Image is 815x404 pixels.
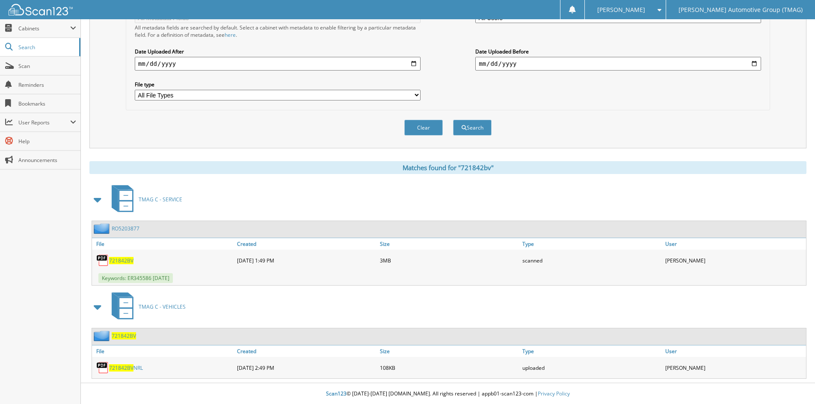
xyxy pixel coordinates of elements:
a: Created [235,345,378,357]
label: Date Uploaded Before [475,48,761,55]
img: scan123-logo-white.svg [9,4,73,15]
span: User Reports [18,119,70,126]
span: 721842BV [109,364,133,372]
span: Search [18,44,75,51]
span: TMAG C - VEHICLES [139,303,186,310]
a: TMAG C - VEHICLES [107,290,186,324]
span: Help [18,138,76,145]
input: end [475,57,761,71]
img: folder2.png [94,330,112,341]
div: [PERSON_NAME] [663,252,806,269]
span: [PERSON_NAME] [597,7,645,12]
a: here [225,31,236,38]
span: TMAG C - SERVICE [139,196,182,203]
a: 721842BV [112,332,136,339]
div: All metadata fields are searched by default. Select a cabinet with metadata to enable filtering b... [135,24,421,38]
span: [PERSON_NAME] Automotive Group (TMAG) [679,7,803,12]
div: [DATE] 2:49 PM [235,359,378,376]
div: 108KB [378,359,521,376]
span: Announcements [18,156,76,164]
a: Type [520,238,663,250]
span: Reminders [18,81,76,88]
img: PDF.png [96,361,109,374]
a: Size [378,345,521,357]
img: PDF.png [96,254,109,267]
div: Matches found for "721842bv" [89,161,806,174]
input: start [135,57,421,71]
div: uploaded [520,359,663,376]
div: scanned [520,252,663,269]
a: TMAG C - SERVICE [107,183,182,216]
span: Keywords: ER345586 [DATE] [98,273,173,283]
a: 721842BVNRL [109,364,143,372]
button: Clear [404,120,443,136]
label: File type [135,81,421,88]
a: Type [520,345,663,357]
img: folder2.png [94,223,112,234]
a: File [92,238,235,250]
span: Bookmarks [18,100,76,107]
a: Created [235,238,378,250]
div: [DATE] 1:49 PM [235,252,378,269]
button: Search [453,120,492,136]
div: 3MB [378,252,521,269]
div: [PERSON_NAME] [663,359,806,376]
a: RO5203877 [112,225,139,232]
a: User [663,345,806,357]
a: Size [378,238,521,250]
span: Scan [18,62,76,70]
span: Cabinets [18,25,70,32]
label: Date Uploaded After [135,48,421,55]
span: Scan123 [326,390,347,397]
a: 721842BV [109,257,133,264]
a: Privacy Policy [538,390,570,397]
a: File [92,345,235,357]
a: User [663,238,806,250]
